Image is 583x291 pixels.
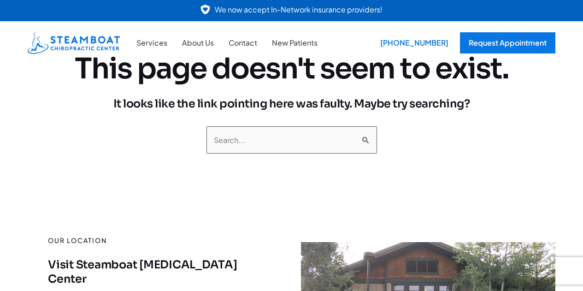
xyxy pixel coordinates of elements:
a: Services [129,37,175,49]
a: Contact [221,37,265,49]
img: Steamboat Chiropractic Center [28,32,120,54]
div: [PHONE_NUMBER] [373,32,455,53]
p: Our location [48,235,262,247]
a: Request Appointment [460,32,555,53]
h1: This page doesn't seem to exist. [37,52,546,86]
a: [PHONE_NUMBER] [373,32,451,53]
input: Search Submit [206,126,377,154]
nav: Site Navigation [129,37,325,49]
input: Search [356,126,377,146]
a: About Us [175,37,221,49]
a: New Patients [265,37,325,49]
h4: Visit Steamboat [MEDICAL_DATA] Center [48,258,262,286]
h3: It looks like the link pointing here was faulty. Maybe try searching? [37,97,546,111]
